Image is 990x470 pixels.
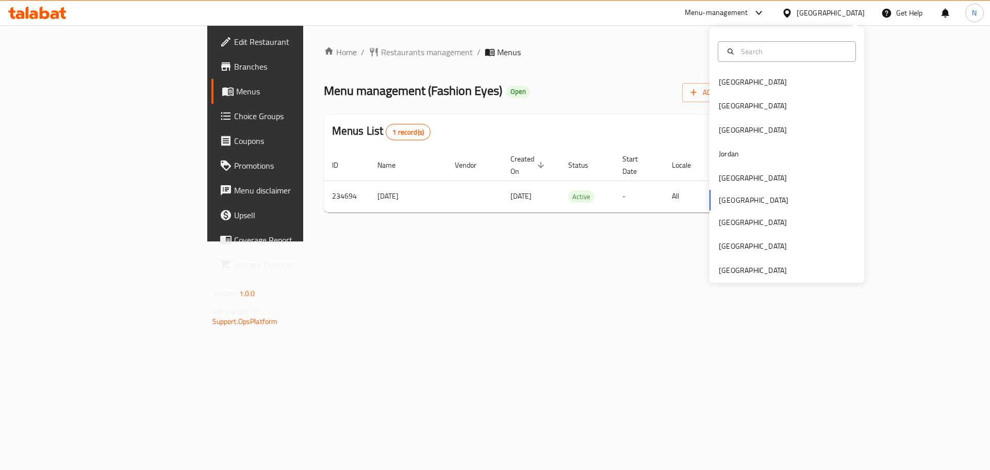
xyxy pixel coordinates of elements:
[690,86,754,99] span: Add New Menu
[737,46,849,57] input: Search
[234,110,365,122] span: Choice Groups
[324,46,763,58] nav: breadcrumb
[234,234,365,246] span: Coverage Report
[239,287,255,300] span: 1.0.0
[211,178,373,203] a: Menu disclaimer
[211,203,373,228] a: Upsell
[664,181,717,212] td: All
[797,7,865,19] div: [GEOGRAPHIC_DATA]
[236,85,365,98] span: Menus
[510,153,548,177] span: Created On
[386,127,430,137] span: 1 record(s)
[506,87,530,96] span: Open
[212,304,260,318] span: Get support on:
[211,228,373,252] a: Coverage Report
[211,252,373,277] a: Grocery Checklist
[719,265,787,276] div: [GEOGRAPHIC_DATA]
[211,104,373,128] a: Choice Groups
[510,189,532,203] span: [DATE]
[234,135,365,147] span: Coupons
[477,46,481,58] li: /
[369,46,473,58] a: Restaurants management
[369,181,447,212] td: [DATE]
[234,159,365,172] span: Promotions
[719,172,787,184] div: [GEOGRAPHIC_DATA]
[332,123,431,140] h2: Menus List
[332,159,352,171] span: ID
[211,54,373,79] a: Branches
[381,46,473,58] span: Restaurants management
[614,181,664,212] td: -
[682,83,762,102] button: Add New Menu
[719,76,787,88] div: [GEOGRAPHIC_DATA]
[972,7,977,19] span: N
[719,240,787,252] div: [GEOGRAPHIC_DATA]
[212,315,278,328] a: Support.OpsPlatform
[568,191,595,203] span: Active
[506,86,530,98] div: Open
[568,190,595,203] div: Active
[324,150,832,213] table: enhanced table
[234,209,365,221] span: Upsell
[497,46,521,58] span: Menus
[234,36,365,48] span: Edit Restaurant
[234,258,365,271] span: Grocery Checklist
[211,153,373,178] a: Promotions
[211,128,373,153] a: Coupons
[672,159,704,171] span: Locale
[719,148,739,159] div: Jordan
[211,79,373,104] a: Menus
[622,153,651,177] span: Start Date
[234,184,365,197] span: Menu disclaimer
[212,287,238,300] span: Version:
[324,79,502,102] span: Menu management ( Fashion Eyes )
[719,100,787,111] div: [GEOGRAPHIC_DATA]
[719,217,787,228] div: [GEOGRAPHIC_DATA]
[719,124,787,136] div: [GEOGRAPHIC_DATA]
[234,60,365,73] span: Branches
[685,7,748,19] div: Menu-management
[568,159,602,171] span: Status
[211,29,373,54] a: Edit Restaurant
[455,159,490,171] span: Vendor
[377,159,409,171] span: Name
